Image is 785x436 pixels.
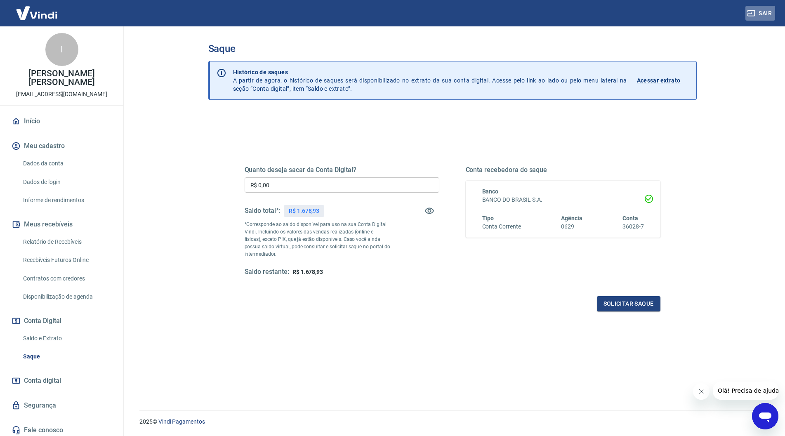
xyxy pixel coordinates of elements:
[233,68,627,76] p: Histórico de saques
[482,222,521,231] h6: Conta Corrente
[10,396,113,415] a: Segurança
[245,268,289,276] h5: Saldo restante:
[482,188,499,195] span: Banco
[20,192,113,209] a: Informe de rendimentos
[10,137,113,155] button: Meu cadastro
[16,90,107,99] p: [EMAIL_ADDRESS][DOMAIN_NAME]
[289,207,319,215] p: R$ 1.678,93
[597,296,660,311] button: Solicitar saque
[713,382,778,400] iframe: Mensagem da empresa
[245,207,281,215] h5: Saldo total*:
[637,76,681,85] p: Acessar extrato
[245,221,391,258] p: *Corresponde ao saldo disponível para uso na sua Conta Digital Vindi. Incluindo os valores das ve...
[10,0,64,26] img: Vindi
[622,222,644,231] h6: 36028-7
[466,166,660,174] h5: Conta recebedora do saque
[752,403,778,429] iframe: Botão para abrir a janela de mensagens
[561,222,582,231] h6: 0629
[482,215,494,222] span: Tipo
[158,418,205,425] a: Vindi Pagamentos
[245,166,439,174] h5: Quanto deseja sacar da Conta Digital?
[561,215,582,222] span: Agência
[20,252,113,269] a: Recebíveis Futuros Online
[20,288,113,305] a: Disponibilização de agenda
[693,383,710,400] iframe: Fechar mensagem
[7,69,117,87] p: [PERSON_NAME] [PERSON_NAME]
[10,372,113,390] a: Conta digital
[45,33,78,66] div: l
[637,68,690,93] a: Acessar extrato
[233,68,627,93] p: A partir de agora, o histórico de saques será disponibilizado no extrato da sua conta digital. Ac...
[10,112,113,130] a: Início
[20,174,113,191] a: Dados de login
[139,417,765,426] p: 2025 ©
[20,270,113,287] a: Contratos com credores
[20,348,113,365] a: Saque
[20,155,113,172] a: Dados da conta
[24,375,61,387] span: Conta digital
[292,269,323,275] span: R$ 1.678,93
[10,312,113,330] button: Conta Digital
[20,330,113,347] a: Saldo e Extrato
[5,6,69,12] span: Olá! Precisa de ajuda?
[622,215,638,222] span: Conta
[482,196,644,204] h6: BANCO DO BRASIL S.A.
[745,6,775,21] button: Sair
[208,43,697,54] h3: Saque
[10,215,113,233] button: Meus recebíveis
[20,233,113,250] a: Relatório de Recebíveis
